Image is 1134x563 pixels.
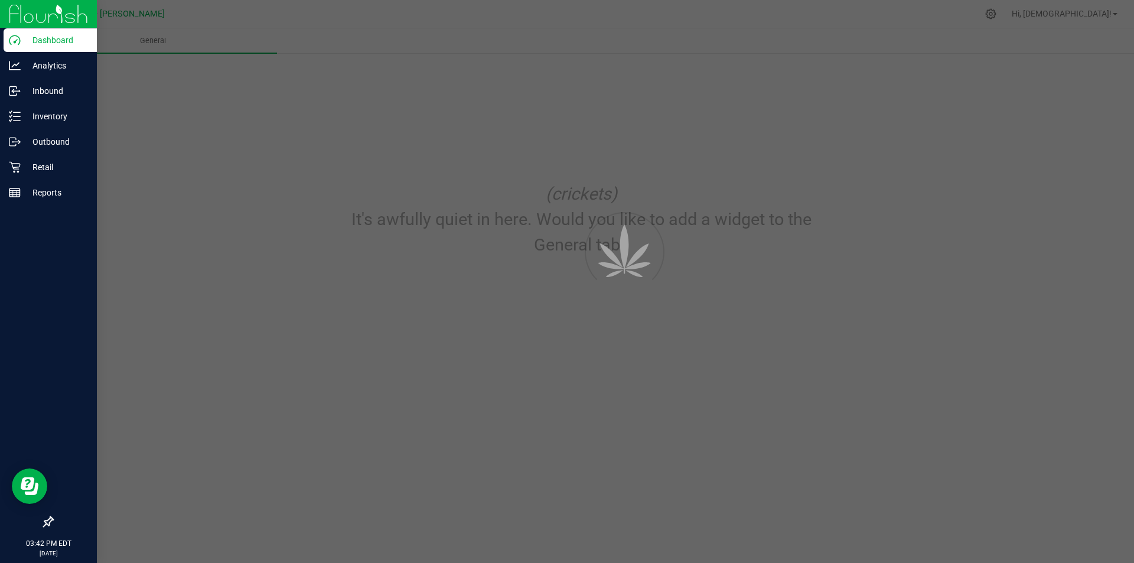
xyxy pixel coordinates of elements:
[5,549,92,558] p: [DATE]
[21,186,92,200] p: Reports
[21,84,92,98] p: Inbound
[9,110,21,122] inline-svg: Inventory
[21,33,92,47] p: Dashboard
[21,109,92,123] p: Inventory
[9,161,21,173] inline-svg: Retail
[9,34,21,46] inline-svg: Dashboard
[21,160,92,174] p: Retail
[9,136,21,148] inline-svg: Outbound
[9,60,21,71] inline-svg: Analytics
[9,85,21,97] inline-svg: Inbound
[5,538,92,549] p: 03:42 PM EDT
[9,187,21,198] inline-svg: Reports
[21,58,92,73] p: Analytics
[12,468,47,504] iframe: Resource center
[21,135,92,149] p: Outbound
